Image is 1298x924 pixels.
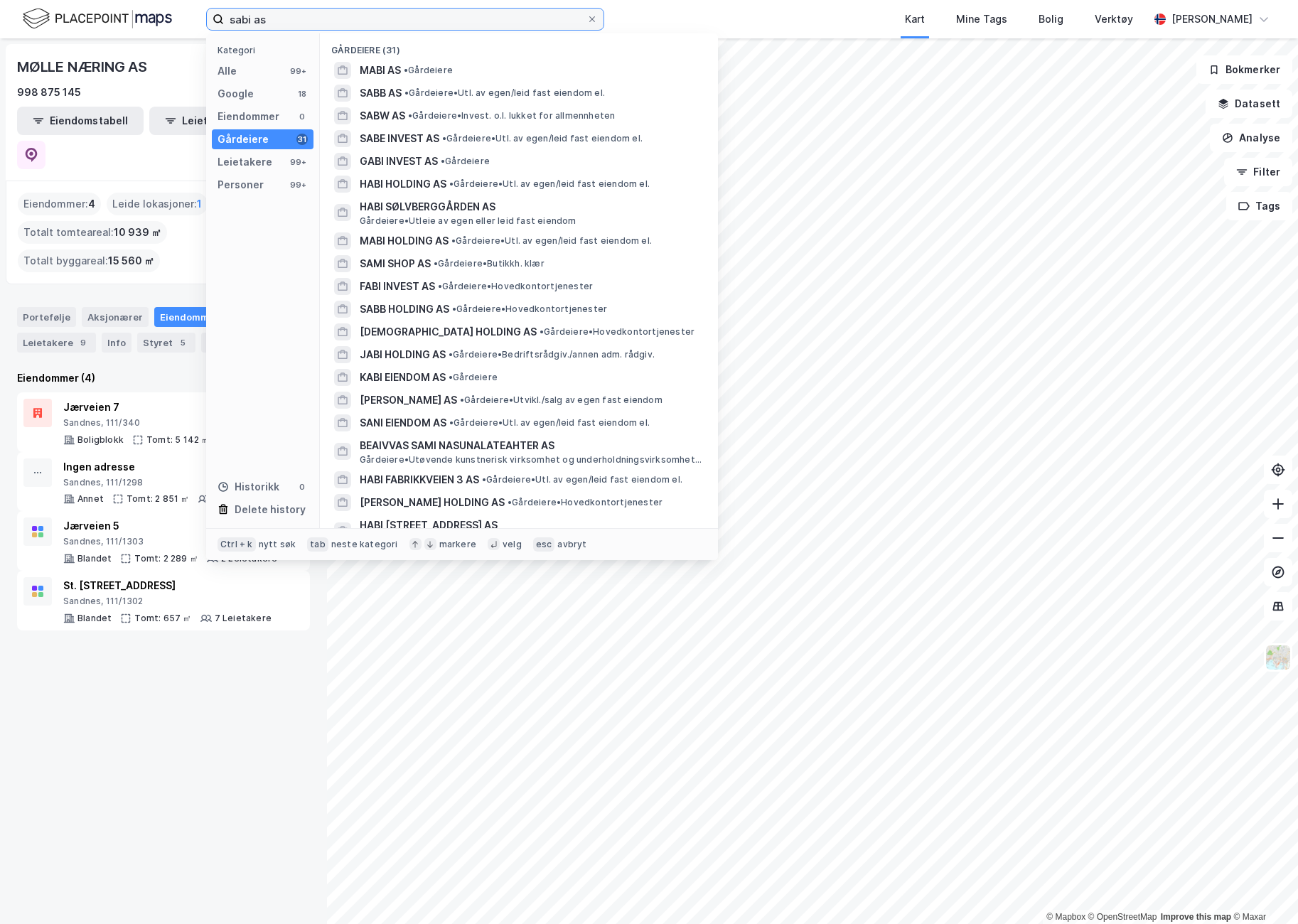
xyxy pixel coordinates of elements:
[259,539,296,550] div: nytt søk
[218,45,313,55] div: Kategori
[449,372,453,382] span: •
[77,434,124,446] div: Boligblokk
[452,303,456,314] span: •
[218,154,272,171] div: Leietakere
[288,156,308,168] div: 99+
[296,88,308,100] div: 18
[360,369,446,386] span: KABI EIENDOM AS
[23,6,172,31] img: logo.f888ab2527a4732fd821a326f86c7f29.svg
[404,65,408,75] span: •
[1171,11,1253,28] div: [PERSON_NAME]
[360,437,701,454] span: BEAIVVAS SAMI NASUNALATEAHTER AS
[360,494,505,511] span: [PERSON_NAME] HOLDING AS
[360,323,537,340] span: [DEMOGRAPHIC_DATA] HOLDING AS
[17,333,96,353] div: Leietakere
[1227,856,1298,924] iframe: Chat Widget
[63,577,272,594] div: St. [STREET_ADDRESS]
[63,399,290,416] div: Jærveien 7
[1226,192,1292,220] button: Tags
[201,333,301,353] div: Transaksjoner
[438,281,593,292] span: Gårdeiere • Hovedkontortjenester
[442,133,643,144] span: Gårdeiere • Utl. av egen/leid fast eiendom el.
[17,55,150,78] div: MØLLE NÆRING AS
[224,9,586,30] input: Søk på adresse, matrikkel, gårdeiere, leietakere eller personer
[404,87,409,98] span: •
[1265,644,1292,671] img: Z
[18,249,160,272] div: Totalt byggareal :
[438,281,442,291] span: •
[197,195,202,213] span: 1
[449,178,650,190] span: Gårdeiere • Utl. av egen/leid fast eiendom el.
[441,156,445,166] span: •
[63,517,277,534] div: Jærveien 5
[360,517,701,534] span: HABI [STREET_ADDRESS] AS
[17,307,76,327] div: Portefølje
[360,215,576,227] span: Gårdeiere • Utleie av egen eller leid fast eiendom
[449,417,454,428] span: •
[360,198,701,215] span: HABI SØLVBERGGÅRDEN AS
[296,111,308,122] div: 0
[235,501,306,518] div: Delete history
[452,303,607,315] span: Gårdeiere • Hovedkontortjenester
[360,130,439,147] span: SABE INVEST AS
[77,553,112,564] div: Blandet
[134,553,198,564] div: Tomt: 2 289 ㎡
[449,372,498,383] span: Gårdeiere
[360,232,449,249] span: MABI HOLDING AS
[503,539,522,550] div: velg
[296,134,308,145] div: 31
[533,537,555,552] div: esc
[360,176,446,193] span: HABI HOLDING AS
[451,235,652,247] span: Gårdeiere • Utl. av egen/leid fast eiendom el.
[1196,55,1292,84] button: Bokmerker
[17,370,310,387] div: Eiendommer (4)
[404,87,605,99] span: Gårdeiere • Utl. av egen/leid fast eiendom el.
[540,326,694,338] span: Gårdeiere • Hovedkontortjenester
[176,335,190,350] div: 5
[18,221,167,244] div: Totalt tomteareal :
[307,537,328,552] div: tab
[408,110,615,122] span: Gårdeiere • Invest. o.l. lukket for allmennheten
[1088,912,1157,922] a: OpenStreetMap
[82,307,149,327] div: Aksjonærer
[134,613,191,624] div: Tomt: 657 ㎡
[215,613,272,624] div: 7 Leietakere
[146,434,210,446] div: Tomt: 5 142 ㎡
[360,414,446,431] span: SANI EIENDOM AS
[77,613,112,624] div: Blandet
[1227,856,1298,924] div: Kontrollprogram for chat
[114,224,161,241] span: 10 939 ㎡
[540,326,544,337] span: •
[1210,124,1292,152] button: Analyse
[107,193,208,215] div: Leide lokasjoner :
[434,258,545,269] span: Gårdeiere • Butikkh. klær
[17,107,144,135] button: Eiendomstabell
[218,63,237,80] div: Alle
[460,394,663,406] span: Gårdeiere • Utvikl./salg av egen fast eiendom
[63,596,272,607] div: Sandnes, 111/1302
[360,255,431,272] span: SAMI SHOP AS
[508,497,663,508] span: Gårdeiere • Hovedkontortjenester
[218,176,264,193] div: Personer
[449,178,454,189] span: •
[508,497,512,507] span: •
[127,493,190,505] div: Tomt: 2 851 ㎡
[439,539,476,550] div: markere
[449,349,655,360] span: Gårdeiere • Bedriftsrådgiv./annen adm. rådgiv.
[17,84,81,101] div: 998 875 145
[77,493,104,505] div: Annet
[360,153,438,170] span: GABI INVEST AS
[102,333,132,353] div: Info
[360,454,704,466] span: Gårdeiere • Utøvende kunstnerisk virksomhet og underholdningsvirksomhet innenfor scenekunst
[442,133,446,144] span: •
[482,474,486,485] span: •
[331,539,398,550] div: neste kategori
[1039,11,1063,28] div: Bolig
[218,131,269,148] div: Gårdeiere
[956,11,1007,28] div: Mine Tags
[360,301,449,318] span: SABB HOLDING AS
[360,62,401,79] span: MABI AS
[905,11,925,28] div: Kart
[360,85,402,102] span: SABB AS
[360,392,457,409] span: [PERSON_NAME] AS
